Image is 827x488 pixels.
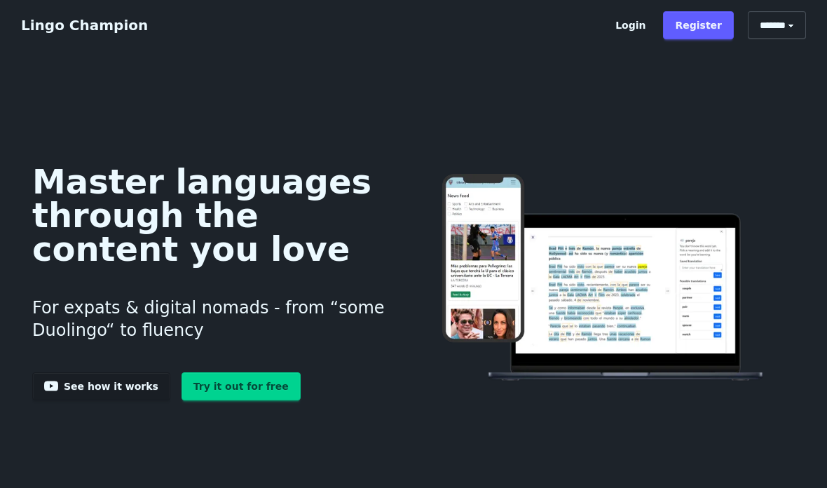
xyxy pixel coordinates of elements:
[32,372,170,400] a: See how it works
[21,17,148,34] a: Lingo Champion
[414,174,795,384] img: Learn languages online
[182,372,301,400] a: Try it out for free
[663,11,734,39] a: Register
[32,280,392,358] h3: For expats & digital nomads - from “some Duolingo“ to fluency
[603,11,657,39] a: Login
[32,165,392,266] h1: Master languages through the content you love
